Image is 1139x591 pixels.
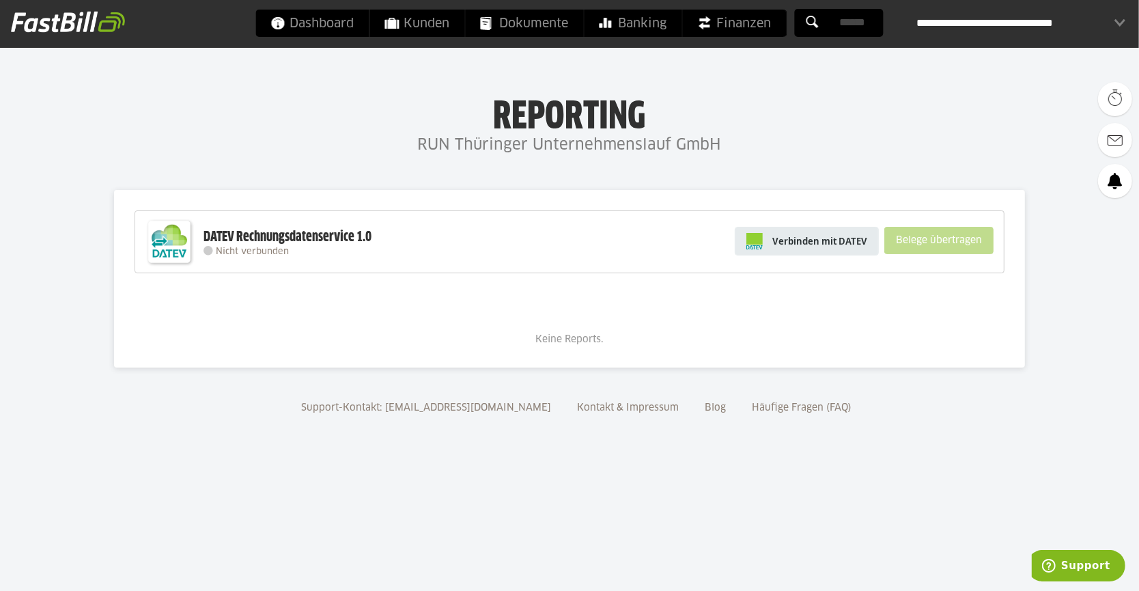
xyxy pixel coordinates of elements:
div: DATEV Rechnungsdatenservice 1.0 [203,228,371,246]
a: Banking [585,10,682,37]
img: fastbill_logo_white.png [11,11,125,33]
sl-button: Belege übertragen [884,227,994,254]
span: Nicht verbunden [216,247,289,256]
iframe: Öffnet ein Widget, in dem Sie weitere Informationen finden [1032,550,1125,584]
a: Blog [700,403,731,413]
span: Verbinden mit DATEV [772,234,867,248]
img: DATEV-Datenservice Logo [142,215,197,269]
a: Finanzen [683,10,787,37]
a: Verbinden mit DATEV [735,227,879,256]
span: Kunden [385,10,450,37]
span: Dokumente [481,10,569,37]
a: Support-Kontakt: [EMAIL_ADDRESS][DOMAIN_NAME] [296,403,556,413]
span: Banking [600,10,667,37]
a: Dashboard [256,10,369,37]
span: Keine Reports. [535,335,604,344]
span: Dashboard [271,10,354,37]
img: pi-datev-logo-farbig-24.svg [746,233,763,249]
a: Kontakt & Impressum [572,403,684,413]
a: Dokumente [466,10,584,37]
span: Finanzen [698,10,772,37]
a: Kunden [370,10,465,37]
a: Häufige Fragen (FAQ) [747,403,856,413]
h1: Reporting [137,96,1002,132]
